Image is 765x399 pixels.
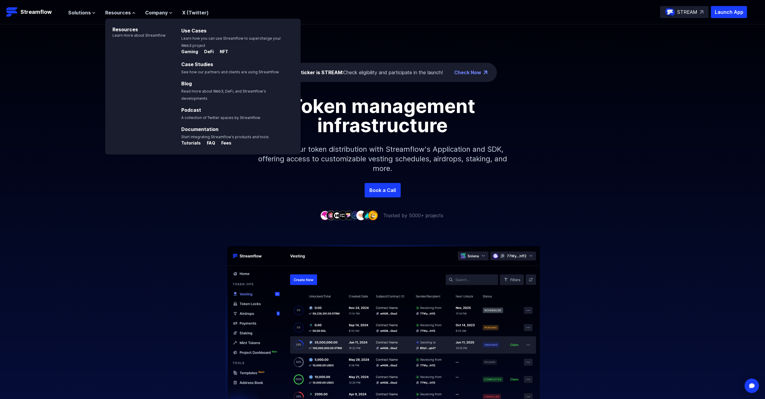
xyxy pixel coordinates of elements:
[68,9,91,16] span: Solutions
[199,49,215,55] a: DeFi
[181,141,202,147] a: Tutorials
[665,7,675,17] img: streamflow-logo-circle.png
[215,49,228,55] a: NFT
[105,9,131,16] span: Resources
[199,49,214,55] p: DeFi
[216,140,231,146] p: Fees
[677,8,697,16] p: STREAM
[181,89,266,101] span: Read more about Web3, DeFi, and Streamflow’s developments
[181,36,281,48] span: Learn how you can use Streamflow to supercharge your Web3 project
[362,211,372,220] img: company-8
[253,135,512,183] p: Simplify your token distribution with Streamflow's Application and SDK, offering access to custom...
[181,115,260,120] span: A collection of Twitter spaces by Streamflow
[6,6,18,18] img: Streamflow Logo
[247,96,518,135] h1: Token management infrastructure
[484,71,487,74] img: top-right-arrow.png
[660,6,708,18] a: STREAM
[20,8,52,16] p: Streamflow
[383,212,443,219] p: Trusted by 5000+ projects
[145,9,168,16] span: Company
[711,6,747,18] button: Launch App
[368,211,378,220] img: company-9
[181,49,198,55] p: Gaming
[356,211,366,220] img: company-7
[181,61,213,67] a: Case Studies
[700,10,703,14] img: top-right-arrow.svg
[6,6,62,18] a: Streamflow
[344,211,354,220] img: company-5
[145,9,173,16] button: Company
[105,9,136,16] button: Resources
[68,9,96,16] button: Solutions
[181,49,199,55] a: Gaming
[181,70,279,74] span: See how our partners and clients are using Streamflow
[181,81,192,87] a: Blog
[320,211,330,220] img: company-1
[105,19,166,33] p: Resources
[745,379,759,393] div: Open Intercom Messenger
[182,10,209,16] a: X (Twitter)
[181,140,201,146] p: Tutorials
[326,211,336,220] img: company-2
[365,183,401,197] a: Book a Call
[332,211,342,220] img: company-3
[181,135,269,139] span: Start integrating Streamflow’s products and tools
[454,69,481,76] a: Check Now
[181,28,207,34] a: Use Cases
[202,141,216,147] a: FAQ
[181,126,219,132] a: Documentation
[338,211,348,220] img: company-4
[181,107,201,113] a: Podcast
[350,211,360,220] img: company-6
[290,69,443,76] div: Check eligibility and participate in the launch!
[105,33,166,38] p: Learn more about Streamflow
[290,69,343,75] span: The ticker is STREAM:
[202,140,215,146] p: FAQ
[216,141,231,147] a: Fees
